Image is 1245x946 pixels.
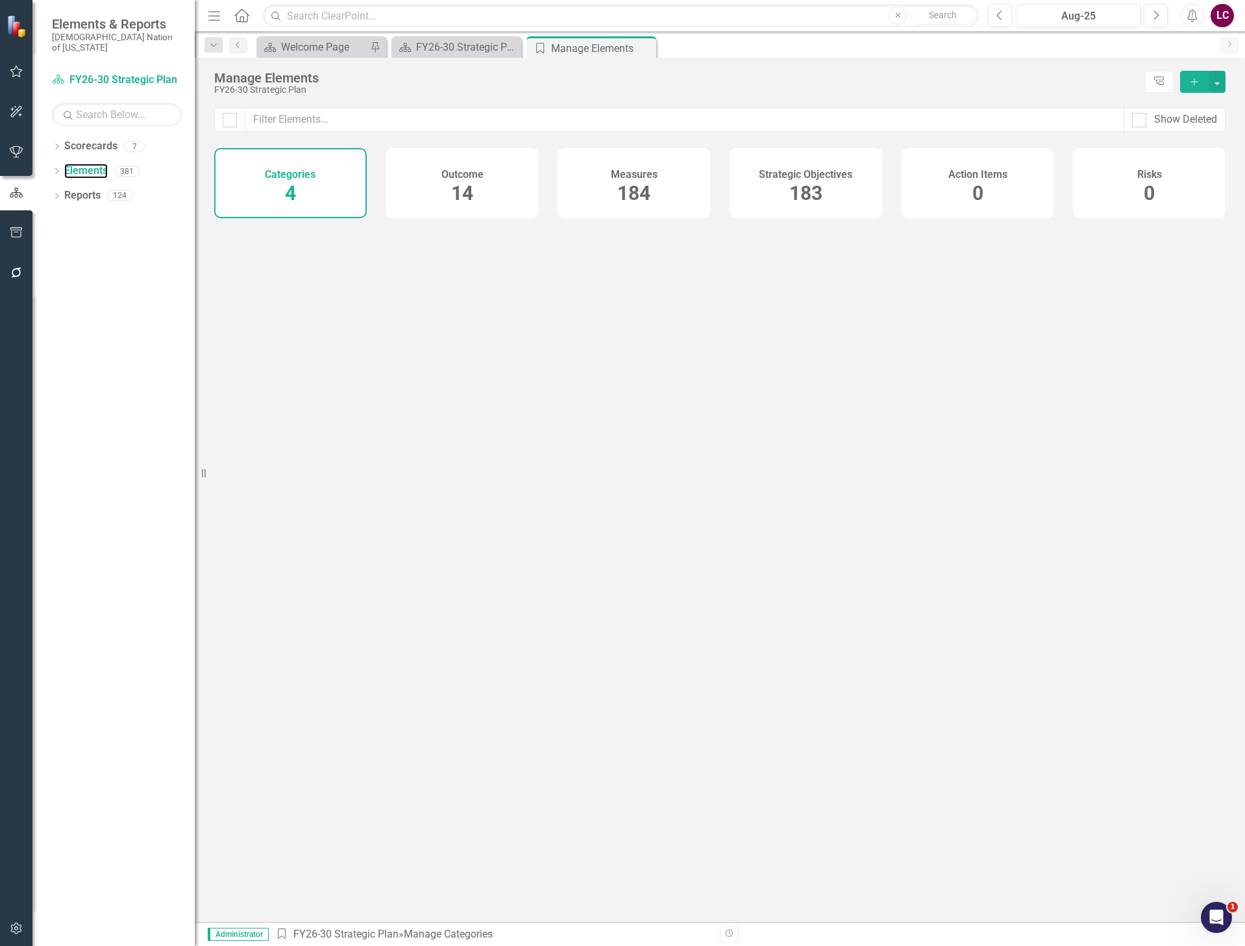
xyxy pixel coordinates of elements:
[52,16,182,32] span: Elements & Reports
[52,32,182,53] small: [DEMOGRAPHIC_DATA] Nation of [US_STATE]
[1227,902,1238,912] span: 1
[1020,8,1136,24] div: Aug-25
[208,928,269,941] span: Administrator
[611,169,658,180] h4: Measures
[395,39,518,55] a: FY26-30 Strategic Plan
[114,166,140,177] div: 381
[759,169,852,180] h4: Strategic Objectives
[52,73,182,88] a: FY26-30 Strategic Plan
[441,169,484,180] h4: Outcome
[1201,902,1232,933] iframe: Intercom live chat
[245,108,1124,132] input: Filter Elements...
[263,5,978,27] input: Search ClearPoint...
[281,39,367,55] div: Welcome Page
[6,15,29,38] img: ClearPoint Strategy
[1211,4,1234,27] button: LC
[929,10,957,20] span: Search
[265,169,315,180] h4: Categories
[107,190,132,201] div: 124
[416,39,518,55] div: FY26-30 Strategic Plan
[972,182,983,205] span: 0
[910,6,975,25] button: Search
[451,182,473,205] span: 14
[64,188,101,203] a: Reports
[1016,4,1140,27] button: Aug-25
[124,141,145,152] div: 7
[1144,182,1155,205] span: 0
[260,39,367,55] a: Welcome Page
[214,71,1138,85] div: Manage Elements
[551,40,653,56] div: Manage Elements
[1137,169,1162,180] h4: Risks
[1154,112,1217,127] div: Show Deleted
[275,927,710,942] div: » Manage Categories
[293,928,399,940] a: FY26-30 Strategic Plan
[789,182,822,205] span: 183
[617,182,650,205] span: 184
[285,182,296,205] span: 4
[52,103,182,126] input: Search Below...
[64,139,117,154] a: Scorecards
[948,169,1007,180] h4: Action Items
[64,164,108,179] a: Elements
[214,85,1138,95] div: FY26-30 Strategic Plan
